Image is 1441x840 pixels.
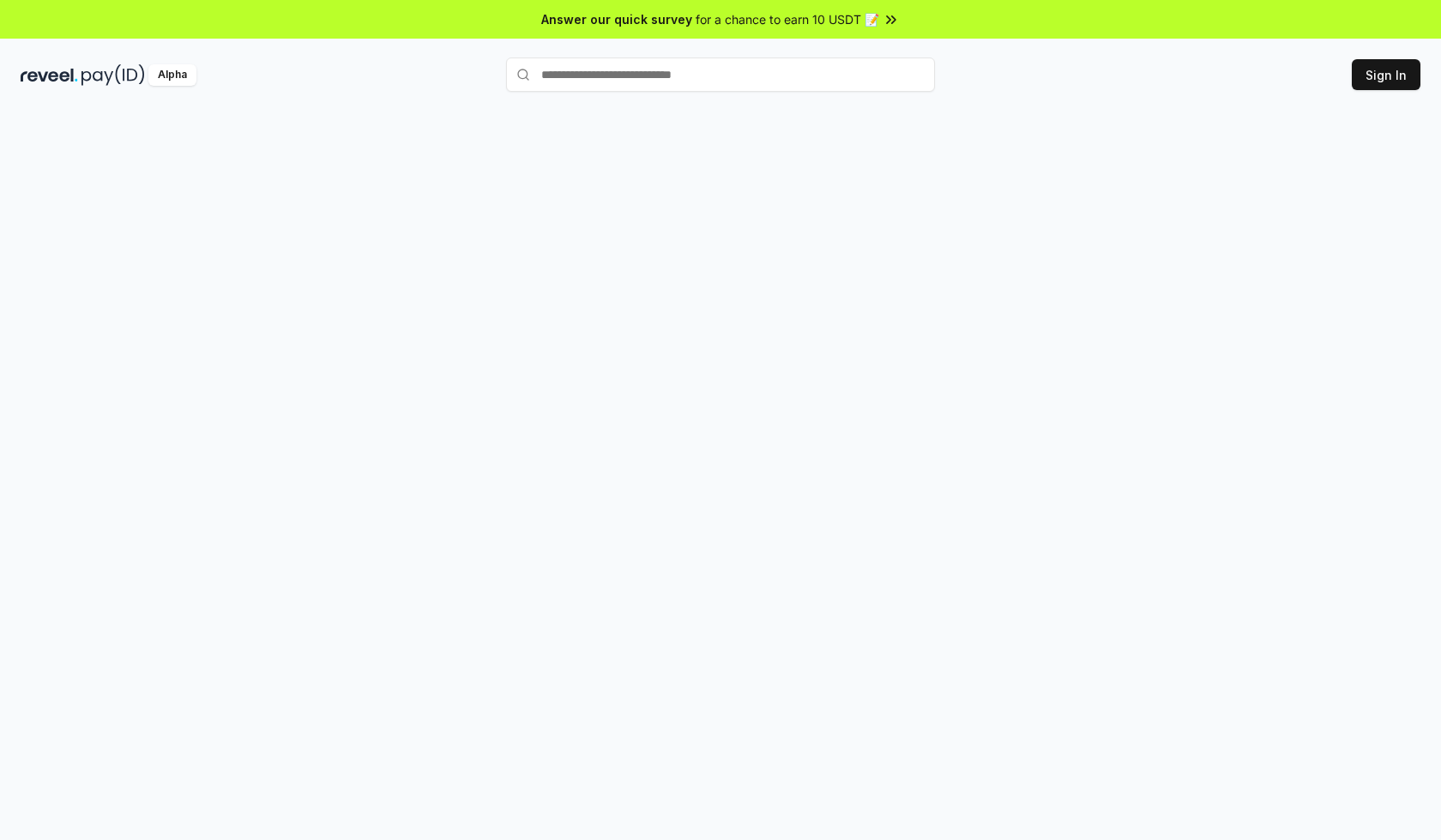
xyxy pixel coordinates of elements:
[81,64,145,86] img: pay_id
[541,10,692,28] span: Answer our quick survey
[21,64,78,86] img: reveel_dark
[1352,59,1420,90] button: Sign In
[696,10,879,28] span: for a chance to earn 10 USDT 📝
[148,64,196,86] div: Alpha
